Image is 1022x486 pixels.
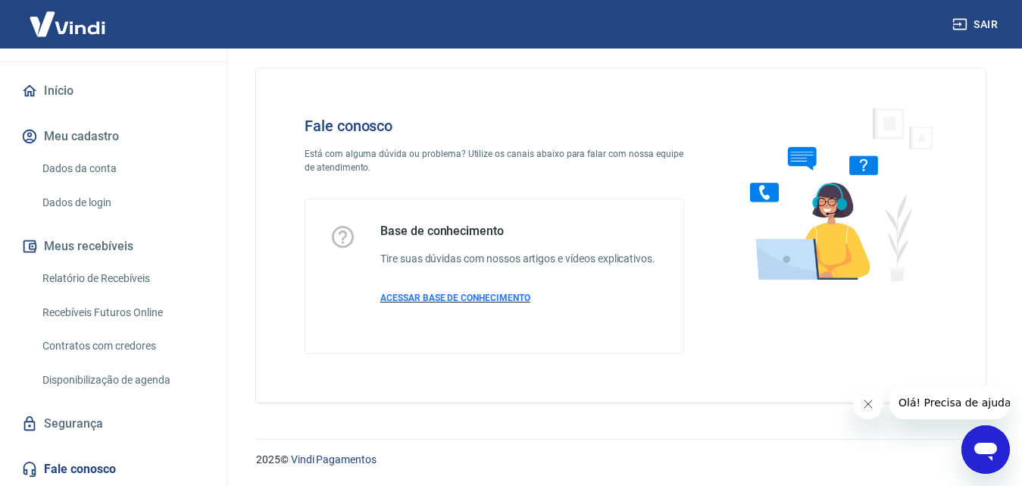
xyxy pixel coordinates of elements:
a: Início [18,74,208,108]
iframe: Mensagem da empresa [889,386,1010,419]
h5: Base de conhecimento [380,224,655,239]
button: Meu cadastro [18,120,208,153]
img: Fale conosco [720,92,950,295]
img: Vindi [18,1,117,47]
a: ACESSAR BASE DE CONHECIMENTO [380,291,655,305]
a: Relatório de Recebíveis [36,263,208,294]
p: 2025 © [256,452,986,468]
a: Dados da conta [36,153,208,184]
span: ACESSAR BASE DE CONHECIMENTO [380,293,530,303]
h4: Fale conosco [305,117,684,135]
h6: Tire suas dúvidas com nossos artigos e vídeos explicativos. [380,251,655,267]
button: Meus recebíveis [18,230,208,263]
span: Olá! Precisa de ajuda? [9,11,127,23]
a: Dados de login [36,187,208,218]
p: Está com alguma dúvida ou problema? Utilize os canais abaixo para falar com nossa equipe de atend... [305,147,684,174]
a: Segurança [18,407,208,441]
a: Vindi Pagamentos [291,453,377,466]
iframe: Fechar mensagem [853,389,883,419]
a: Fale conosco [18,453,208,486]
a: Contratos com credores [36,331,208,362]
button: Sair [949,11,1004,39]
iframe: Botão para abrir a janela de mensagens [961,425,1010,474]
a: Disponibilização de agenda [36,365,208,396]
a: Recebíveis Futuros Online [36,297,208,328]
